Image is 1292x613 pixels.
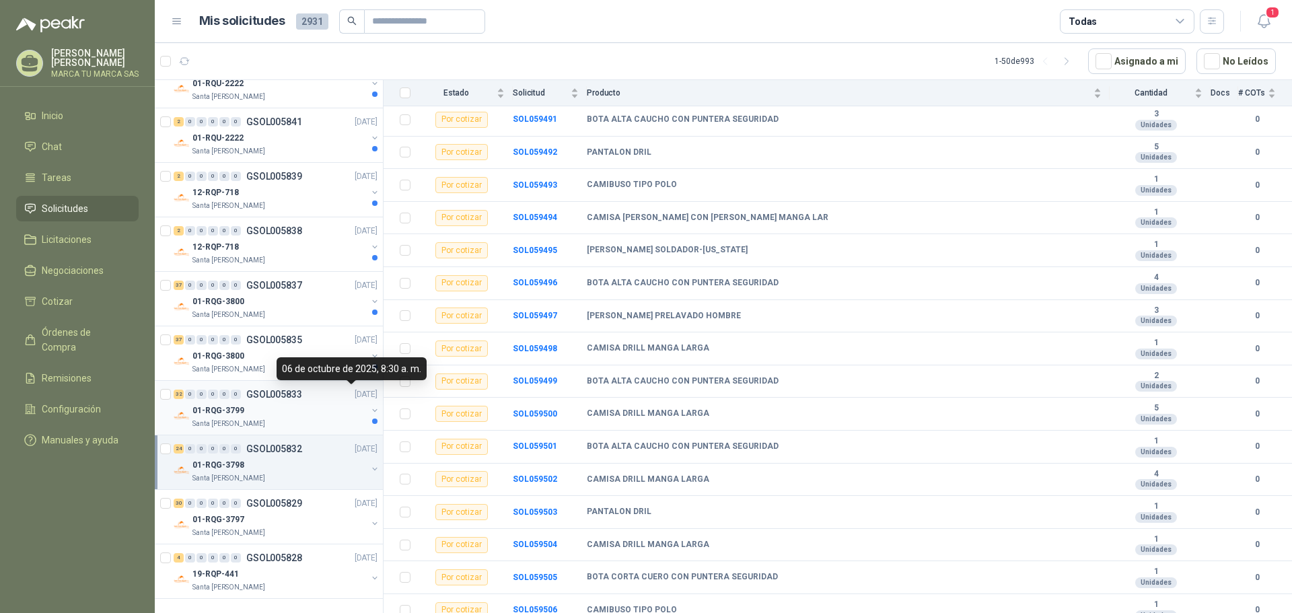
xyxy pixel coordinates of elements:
[1196,48,1276,74] button: No Leídos
[355,388,378,401] p: [DATE]
[246,390,302,399] p: GSOL005833
[208,499,218,508] div: 0
[208,335,218,345] div: 0
[196,499,207,508] div: 0
[51,48,139,67] p: [PERSON_NAME] [PERSON_NAME]
[42,170,71,185] span: Tareas
[219,172,229,181] div: 0
[1135,414,1177,425] div: Unidades
[435,471,488,487] div: Por cotizar
[42,263,104,278] span: Negociaciones
[513,180,557,190] b: SOL059493
[513,213,557,222] a: SOL059494
[174,499,184,508] div: 30
[587,147,651,158] b: PANTALON DRIL
[174,553,184,563] div: 4
[587,572,778,583] b: BOTA CORTA CUERO CON PUNTERA SEGURIDAD
[174,244,190,260] img: Company Logo
[1265,6,1280,19] span: 1
[1252,9,1276,34] button: 1
[1110,338,1203,349] b: 1
[995,50,1077,72] div: 1 - 50 de 993
[231,444,241,454] div: 0
[1110,207,1203,218] b: 1
[513,376,557,386] a: SOL059499
[1135,512,1177,523] div: Unidades
[1135,479,1177,490] div: Unidades
[513,344,557,353] a: SOL059498
[435,210,488,226] div: Por cotizar
[219,499,229,508] div: 0
[42,371,92,386] span: Remisiones
[208,226,218,236] div: 0
[513,409,557,419] b: SOL059500
[185,226,195,236] div: 0
[192,146,265,157] p: Santa [PERSON_NAME]
[174,190,190,206] img: Company Logo
[192,310,265,320] p: Santa [PERSON_NAME]
[435,308,488,324] div: Por cotizar
[296,13,328,30] span: 2931
[1238,244,1276,257] b: 0
[435,406,488,422] div: Por cotizar
[1238,146,1276,159] b: 0
[587,80,1110,106] th: Producto
[435,439,488,455] div: Por cotizar
[1110,567,1203,577] b: 1
[192,473,265,484] p: Santa [PERSON_NAME]
[1135,349,1177,359] div: Unidades
[174,441,380,484] a: 24 0 0 0 0 0 GSOL005832[DATE] Company Logo01-RQG-3798Santa [PERSON_NAME]
[196,390,207,399] div: 0
[513,441,557,451] a: SOL059501
[355,552,378,565] p: [DATE]
[587,474,709,485] b: CAMISA DRILL MANGA LARGA
[1238,440,1276,453] b: 0
[435,177,488,193] div: Por cotizar
[513,246,557,255] a: SOL059495
[219,117,229,127] div: 0
[246,172,302,181] p: GSOL005839
[587,540,709,550] b: CAMISA DRILL MANGA LARGA
[174,172,184,181] div: 2
[231,335,241,345] div: 0
[1238,473,1276,486] b: 0
[1110,403,1203,414] b: 5
[1238,88,1265,98] span: # COTs
[16,365,139,391] a: Remisiones
[192,419,265,429] p: Santa [PERSON_NAME]
[42,325,126,355] span: Órdenes de Compra
[355,279,378,292] p: [DATE]
[1135,381,1177,392] div: Unidades
[1088,48,1186,74] button: Asignado a mi
[1110,534,1203,545] b: 1
[174,517,190,533] img: Company Logo
[1238,80,1292,106] th: # COTs
[355,334,378,347] p: [DATE]
[51,70,139,78] p: MARCA TU MARCA SAS
[199,11,285,31] h1: Mis solicitudes
[587,408,709,419] b: CAMISA DRILL MANGA LARGA
[16,427,139,453] a: Manuales y ayuda
[231,117,241,127] div: 0
[1135,577,1177,588] div: Unidades
[246,117,302,127] p: GSOL005841
[16,258,139,283] a: Negociaciones
[587,245,748,256] b: [PERSON_NAME] SOLDADOR-[US_STATE]
[513,147,557,157] b: SOL059492
[231,226,241,236] div: 0
[355,497,378,510] p: [DATE]
[196,172,207,181] div: 0
[1110,469,1203,480] b: 4
[174,408,190,424] img: Company Logo
[1211,80,1238,106] th: Docs
[42,108,63,123] span: Inicio
[174,495,380,538] a: 30 0 0 0 0 0 GSOL005829[DATE] Company Logo01-RQG-3797Santa [PERSON_NAME]
[435,112,488,128] div: Por cotizar
[174,571,190,587] img: Company Logo
[185,553,195,563] div: 0
[435,373,488,390] div: Por cotizar
[16,103,139,129] a: Inicio
[1110,436,1203,447] b: 1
